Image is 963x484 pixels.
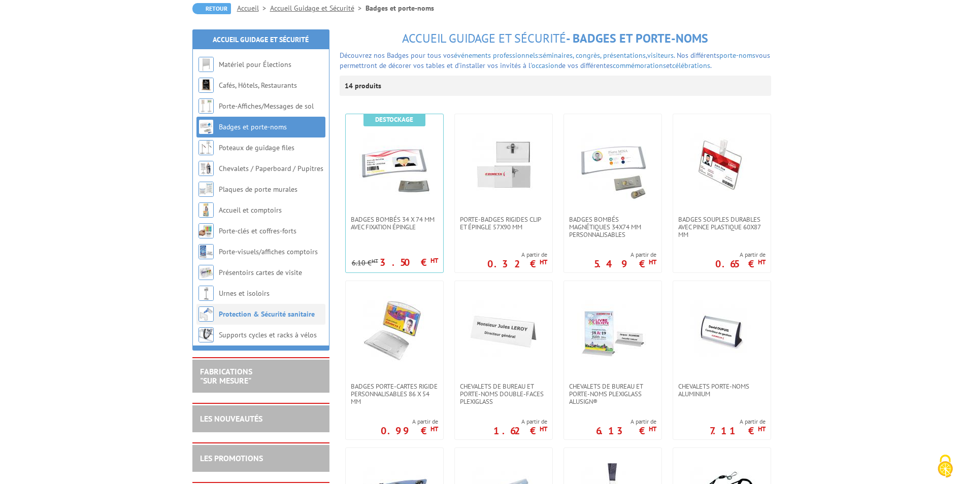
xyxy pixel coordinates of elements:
a: Accueil et comptoirs [219,205,282,215]
img: Badges souples durables avec pince plastique 60x87 mm [686,129,757,200]
img: Chevalets porte-noms aluminium [686,296,757,367]
span: Accueil Guidage et Sécurité [402,30,566,46]
a: occasion [532,61,558,70]
span: Chevalets de bureau et porte-noms Plexiglass AluSign® [569,383,656,405]
p: 0.32 € [487,261,547,267]
span: A partir de [710,418,766,426]
img: Porte-Badges rigides clip et épingle 57x90 mm [468,129,539,200]
p: 0.99 € [381,428,438,434]
a: FABRICATIONS"Sur Mesure" [200,366,252,386]
font: Découvrez nos Badges pour tous vos [340,51,770,70]
span: Badges bombés 34 x 74 mm avec fixation épingle [351,216,438,231]
sup: HT [758,425,766,433]
img: Cafés, Hôtels, Restaurants [198,78,214,93]
img: Protection & Sécurité sanitaire [198,306,214,322]
a: LES PROMOTIONS [200,453,263,463]
a: Badges bombés magnétiques 34x74 mm personnalisables [564,216,661,238]
a: Supports cycles et racks à vélos [219,330,317,339]
img: Supports cycles et racks à vélos [198,327,214,342]
span: A partir de [487,251,547,259]
sup: HT [430,256,438,265]
a: , présentations [600,51,646,60]
img: Poteaux de guidage files [198,140,214,155]
span: A partir de [493,418,547,426]
span: Badges souples durables avec pince plastique 60x87 mm [678,216,766,238]
a: Porte-visuels/affiches comptoirs [219,247,318,256]
img: Plaques de porte murales [198,182,214,197]
li: Badges et porte-noms [366,3,434,13]
img: Présentoirs cartes de visite [198,265,214,280]
a: célébrations [672,61,710,70]
a: Poteaux de guidage files [219,143,294,152]
a: Accueil Guidage et Sécurité [270,4,366,13]
a: Badges bombés 34 x 74 mm avec fixation épingle [346,216,443,231]
a: Cafés, Hôtels, Restaurants [219,81,297,90]
button: Cookies (fenêtre modale) [927,450,963,484]
img: Chevalets / Paperboard / Pupitres [198,161,214,176]
a: Retour [192,3,231,14]
a: commémorations [613,61,666,70]
img: Chevalets de bureau et porte-noms double-faces plexiglass [468,296,539,367]
sup: HT [758,258,766,266]
span: Porte-Badges rigides clip et épingle 57x90 mm [460,216,547,231]
img: Badges bombés magnétiques 34x74 mm personnalisables [577,129,648,200]
span: A partir de [594,251,656,259]
img: Cookies (fenêtre modale) [933,454,958,479]
span: A partir de [715,251,766,259]
sup: HT [540,425,547,433]
img: Badges bombés 34 x 74 mm avec fixation épingle [359,129,430,200]
a: Accueil [237,4,270,13]
font: : [340,51,770,70]
a: séminaires [540,51,573,60]
sup: HT [430,425,438,433]
font: , . Nos différents [340,51,770,70]
span: Badges bombés magnétiques 34x74 mm personnalisables [569,216,656,238]
a: Badges et porte-noms [219,122,287,131]
a: porte-noms [719,51,755,60]
span: Badges Porte-cartes rigide personnalisables 86 x 54 mm [351,383,438,405]
sup: HT [649,425,656,433]
a: , congrès [573,51,600,60]
a: Porte-Affiches/Messages de sol [219,101,314,111]
p: 14 produits [345,76,383,96]
a: LES NOUVEAUTÉS [200,413,262,424]
img: Porte-clés et coffres-forts [198,223,214,238]
p: 6.13 € [596,428,656,434]
a: Badges Porte-cartes rigide personnalisables 86 x 54 mm [346,383,443,405]
img: Chevalets de bureau et porte-noms Plexiglass AluSign® [577,296,648,367]
p: 6.10 € [352,259,378,267]
a: Chevalets de bureau et porte-noms Plexiglass AluSign® [564,383,661,405]
span: A partir de [596,418,656,426]
p: 5.49 € [594,261,656,267]
img: Badges et porte-noms [198,119,214,134]
img: Matériel pour Élections [198,57,214,72]
sup: HT [372,257,378,264]
span: A partir de [381,418,438,426]
span: Chevalets porte-noms aluminium [678,383,766,398]
a: Protection & Sécurité sanitaire [219,309,315,319]
a: visiteurs [647,51,674,60]
span: Chevalets de bureau et porte-noms double-faces plexiglass [460,383,547,405]
a: Plaques de porte murales [219,185,297,194]
a: Urnes et isoloirs [219,289,270,298]
img: Porte-Affiches/Messages de sol [198,98,214,114]
a: Porte-Badges rigides clip et épingle 57x90 mm [455,216,552,231]
a: événements professionnels [454,51,538,60]
b: Destockage [375,115,413,124]
p: 3.50 € [380,259,438,265]
a: Accueil Guidage et Sécurité [213,35,309,44]
a: Chevalets porte-noms aluminium [673,383,771,398]
p: 7.11 € [710,428,766,434]
img: Accueil et comptoirs [198,202,214,218]
sup: HT [649,258,656,266]
a: Présentoirs cartes de visite [219,268,302,277]
img: Porte-visuels/affiches comptoirs [198,244,214,259]
img: Badges Porte-cartes rigide personnalisables 86 x 54 mm [359,296,430,367]
a: Matériel pour Élections [219,60,291,69]
a: Badges souples durables avec pince plastique 60x87 mm [673,216,771,238]
p: 1.62 € [493,428,547,434]
img: Urnes et isoloirs [198,286,214,301]
h1: - Badges et porte-noms [340,32,771,45]
span: vous permettront de décorer vos tables et d’installer vos invités à l' de vos différentes et . [340,51,770,70]
sup: HT [540,258,547,266]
